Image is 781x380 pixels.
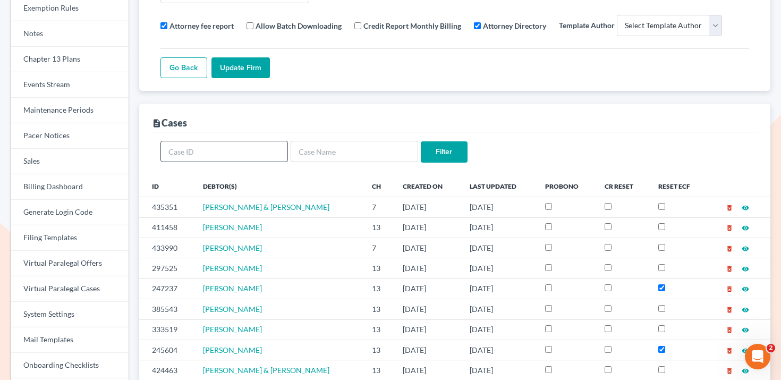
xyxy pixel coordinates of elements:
i: visibility [742,224,749,232]
td: 333519 [139,319,194,340]
a: Virtual Paralegal Offers [11,251,129,276]
td: 247237 [139,278,194,299]
input: Case ID [160,141,288,162]
a: Pacer Notices [11,123,129,149]
a: Onboarding Checklists [11,353,129,378]
input: Filter [421,141,468,163]
a: Go Back [160,57,207,79]
td: [DATE] [394,340,461,360]
i: delete_forever [726,285,733,293]
a: visibility [742,284,749,293]
a: Events Stream [11,72,129,98]
a: Billing Dashboard [11,174,129,200]
a: Mail Templates [11,327,129,353]
span: [PERSON_NAME] [203,325,262,334]
i: visibility [742,265,749,273]
a: [PERSON_NAME] & [PERSON_NAME] [203,366,329,375]
td: 245604 [139,340,194,360]
a: Virtual Paralegal Cases [11,276,129,302]
td: [DATE] [394,258,461,278]
i: visibility [742,347,749,354]
i: delete_forever [726,204,733,212]
th: ID [139,175,194,197]
iframe: Intercom live chat [745,344,770,369]
a: visibility [742,325,749,334]
a: [PERSON_NAME] [203,284,262,293]
label: Allow Batch Downloading [256,20,342,31]
a: [PERSON_NAME] [203,305,262,314]
td: [DATE] [461,299,537,319]
td: 13 [363,340,394,360]
label: Attorney fee report [169,20,234,31]
a: System Settings [11,302,129,327]
a: Filing Templates [11,225,129,251]
i: description [152,119,162,128]
a: delete_forever [726,305,733,314]
a: delete_forever [726,366,733,375]
span: 2 [767,344,775,352]
td: [DATE] [461,197,537,217]
i: delete_forever [726,306,733,314]
a: Notes [11,21,129,47]
td: [DATE] [394,278,461,299]
label: Credit Report Monthly Billing [363,20,461,31]
a: Sales [11,149,129,174]
a: [PERSON_NAME] [203,223,262,232]
i: visibility [742,245,749,252]
a: Chapter 13 Plans [11,47,129,72]
th: ProBono [537,175,596,197]
i: delete_forever [726,347,733,354]
td: [DATE] [394,217,461,238]
th: Reset ECF [650,175,708,197]
a: delete_forever [726,284,733,293]
td: [DATE] [461,319,537,340]
td: 13 [363,299,394,319]
i: visibility [742,306,749,314]
i: delete_forever [726,224,733,232]
td: 435351 [139,197,194,217]
a: [PERSON_NAME] [203,264,262,273]
td: 297525 [139,258,194,278]
td: 7 [363,238,394,258]
a: [PERSON_NAME] [203,243,262,252]
td: 7 [363,197,394,217]
i: visibility [742,367,749,375]
i: visibility [742,285,749,293]
th: Ch [363,175,394,197]
a: delete_forever [726,223,733,232]
input: Update Firm [211,57,270,79]
td: 385543 [139,299,194,319]
td: 13 [363,278,394,299]
i: visibility [742,204,749,212]
a: visibility [742,202,749,212]
i: delete_forever [726,265,733,273]
a: delete_forever [726,325,733,334]
a: visibility [742,223,749,232]
a: [PERSON_NAME] & [PERSON_NAME] [203,202,329,212]
a: [PERSON_NAME] [203,345,262,354]
a: Generate Login Code [11,200,129,225]
div: Cases [152,116,187,129]
td: [DATE] [394,299,461,319]
td: [DATE] [394,197,461,217]
td: [DATE] [461,258,537,278]
td: 13 [363,319,394,340]
td: 433990 [139,238,194,258]
th: Created On [394,175,461,197]
a: visibility [742,345,749,354]
td: [DATE] [461,278,537,299]
th: Last Updated [461,175,537,197]
a: delete_forever [726,243,733,252]
a: delete_forever [726,202,733,212]
a: delete_forever [726,264,733,273]
td: 13 [363,258,394,278]
td: [DATE] [461,340,537,360]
